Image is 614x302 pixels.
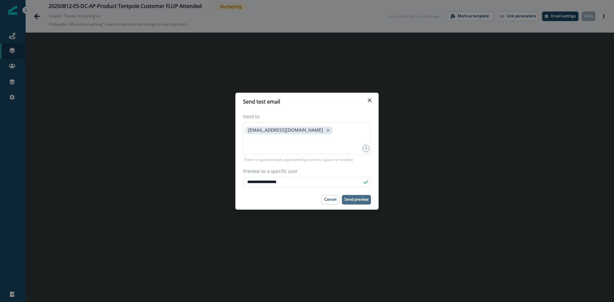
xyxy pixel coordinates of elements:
[344,197,368,202] p: Send preview
[243,157,354,163] p: Enter or paste emails separated by comma, space or newline
[321,195,339,205] button: Cancel
[248,128,323,133] p: [EMAIL_ADDRESS][DOMAIN_NAME]
[365,95,375,105] button: Close
[243,113,367,120] label: Send to
[362,145,370,152] div: 1
[324,197,336,202] p: Cancel
[325,127,331,134] button: close
[243,168,367,174] label: Preview as a specific user
[243,98,280,105] p: Send test email
[342,195,371,205] button: Send preview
